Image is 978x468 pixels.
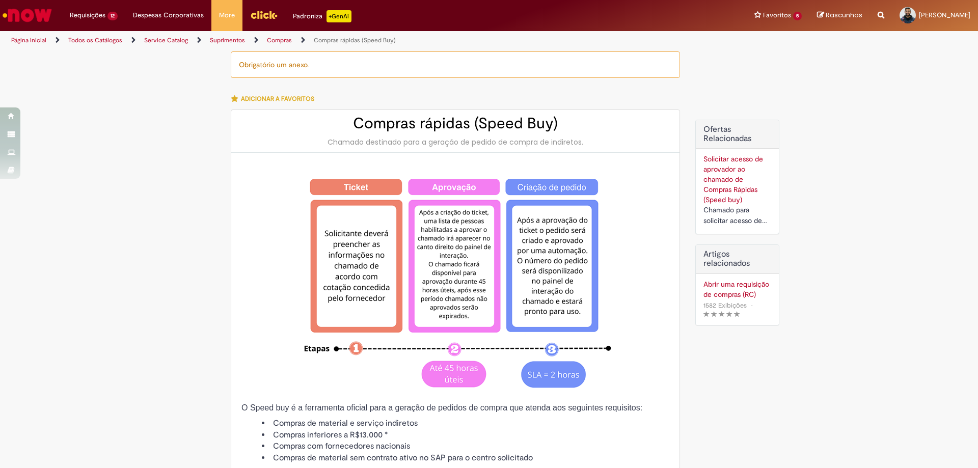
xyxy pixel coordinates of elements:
img: ServiceNow [1,5,53,25]
span: 5 [793,12,802,20]
button: Adicionar a Favoritos [231,88,320,109]
div: Obrigatório um anexo. [231,51,680,78]
span: O Speed buy é a ferramenta oficial para a geração de pedidos de compra que atenda aos seguintes r... [241,403,642,412]
span: 1582 Exibições [703,301,747,310]
span: [PERSON_NAME] [919,11,970,19]
span: Despesas Corporativas [133,10,204,20]
a: Compras rápidas (Speed Buy) [314,36,396,44]
li: Compras de material sem contrato ativo no SAP para o centro solicitado [262,452,669,464]
a: Solicitar acesso de aprovador ao chamado de Compras Rápidas (Speed buy) [703,154,763,204]
div: Ofertas Relacionadas [695,120,779,234]
span: Adicionar a Favoritos [241,95,314,103]
a: Abrir uma requisição de compras (RC) [703,279,771,299]
p: +GenAi [327,10,351,22]
h2: Compras rápidas (Speed Buy) [241,115,669,132]
h2: Ofertas Relacionadas [703,125,771,143]
a: Compras [267,36,292,44]
span: • [749,298,755,312]
div: Chamado para solicitar acesso de aprovador ao ticket de Speed buy [703,205,771,226]
span: Favoritos [763,10,791,20]
span: 12 [107,12,118,20]
a: Página inicial [11,36,46,44]
li: Compras inferiores a R$13.000 * [262,429,669,441]
h3: Artigos relacionados [703,250,771,268]
a: Service Catalog [144,36,188,44]
a: Rascunhos [817,11,862,20]
a: Todos os Catálogos [68,36,122,44]
img: click_logo_yellow_360x200.png [250,7,278,22]
span: Requisições [70,10,105,20]
span: Rascunhos [826,10,862,20]
li: Compras com fornecedores nacionais [262,441,669,452]
span: More [219,10,235,20]
div: Padroniza [293,10,351,22]
ul: Trilhas de página [8,31,644,50]
li: Compras de material e serviço indiretos [262,418,669,429]
div: Chamado destinado para a geração de pedido de compra de indiretos. [241,137,669,147]
a: Suprimentos [210,36,245,44]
